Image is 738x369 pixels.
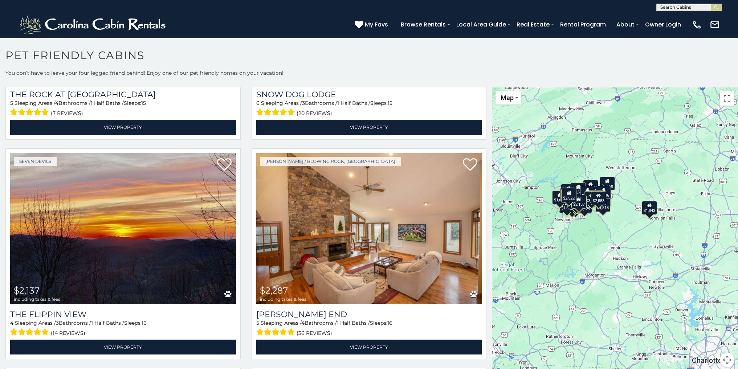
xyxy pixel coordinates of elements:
a: View Property [10,340,236,354]
span: $2,287 [260,285,288,296]
div: $1,774 [569,196,584,209]
div: $3,049 [584,191,599,205]
a: Rental Program [556,18,609,31]
a: View Property [256,120,482,135]
a: My Favs [355,20,390,29]
span: (7 reviews) [51,108,83,118]
div: $2,553 [591,191,606,205]
div: $2,146 [560,187,575,201]
a: About [613,18,638,31]
div: $1,568 [600,177,615,190]
span: Map [501,94,514,102]
a: Browse Rentals [397,18,449,31]
h3: Moss End [256,309,482,319]
span: (36 reviews) [297,328,332,338]
span: 5 [10,100,13,106]
div: Sleeping Areas / Bathrooms / Sleeps: [256,99,482,118]
a: The Flippin View [10,309,236,319]
div: $1,510 [580,186,595,200]
span: 5 [256,320,259,326]
div: $1,696 [571,182,586,196]
span: 3 [302,100,305,106]
span: (14 reviews) [51,328,85,338]
button: Toggle fullscreen view [720,91,734,106]
span: 15 [388,100,392,106]
span: 1 Half Baths / [337,320,370,326]
div: $2,391 [561,184,576,198]
div: $1,818 [595,198,611,212]
a: Add to favorites [217,157,232,173]
span: 16 [142,320,147,326]
span: 4 [55,100,58,106]
a: Snow Dog Lodge [256,90,482,99]
img: mail-regular-white.png [710,20,720,30]
a: Moss End $2,287 including taxes & fees [256,153,482,304]
button: Map camera controls [720,353,734,367]
img: The Flippin View [10,153,236,304]
a: Owner Login [641,18,685,31]
span: 1 Half Baths / [337,100,370,106]
span: (20 reviews) [297,108,332,118]
span: 4 [10,320,13,326]
a: The Flippin View $2,137 including taxes & fees [10,153,236,304]
div: Sleeping Areas / Bathrooms / Sleeps: [10,319,236,338]
span: including taxes & fees [14,297,60,302]
a: Real Estate [513,18,553,31]
span: 6 [256,100,260,106]
a: Add to favorites [463,157,477,173]
span: 4 [301,320,305,326]
div: $1,697 [589,190,604,204]
img: phone-regular-white.png [692,20,702,30]
img: White-1-2.png [18,14,169,36]
a: Seven Devils [14,157,57,166]
span: 3 [56,320,59,326]
button: Change map style [496,91,521,104]
span: 15 [141,100,146,106]
a: View Property [10,120,236,135]
div: $1,650 [559,198,575,212]
div: Sleeping Areas / Bathrooms / Sleeps: [10,99,236,118]
div: $2,057 [583,180,598,193]
a: [PERSON_NAME] End [256,309,482,319]
div: $1,606 [596,185,611,199]
div: $2,200 [564,200,580,213]
div: $2,137 [571,194,587,208]
a: The Rock at [GEOGRAPHIC_DATA] [10,90,236,99]
a: [PERSON_NAME] / Blowing Rock, [GEOGRAPHIC_DATA] [260,157,401,166]
span: My Favs [365,20,388,29]
span: 16 [387,320,392,326]
span: $2,137 [14,285,40,296]
div: $1,648 [552,190,567,204]
a: View Property [256,340,482,354]
div: $2,129 [577,199,592,213]
span: including taxes & fees [260,297,306,302]
span: 1 Half Baths / [91,100,124,106]
div: $2,522 [562,189,577,202]
h3: The Rock at Eagles Nest [10,90,236,99]
img: Moss End [256,153,482,304]
div: $1,467 [568,197,583,210]
div: $1,843 [642,201,657,214]
div: Sleeping Areas / Bathrooms / Sleeps: [256,319,482,338]
span: 1 Half Baths / [91,320,124,326]
a: Local Area Guide [453,18,510,31]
